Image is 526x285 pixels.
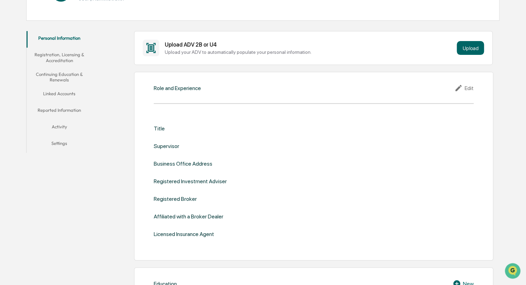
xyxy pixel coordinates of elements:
a: 🔎Data Lookup [4,97,46,110]
button: Start new chat [117,55,125,63]
div: Upload your ADV to automatically populate your personal information. [165,49,454,55]
button: Continuing Education & Renewals [27,67,92,87]
div: Title [154,125,165,132]
div: secondary tabs example [27,31,92,153]
div: We're available if you need us! [23,60,87,65]
button: Reported Information [27,103,92,120]
div: Affiliated with a Broker Dealer [154,213,223,220]
button: Linked Accounts [27,87,92,103]
button: Settings [27,136,92,153]
div: Start new chat [23,53,113,60]
a: 🖐️Preclearance [4,84,47,97]
div: 🖐️ [7,88,12,93]
div: Registered Investment Adviser [154,178,227,185]
div: Supervisor [154,143,179,149]
span: Pylon [69,117,83,122]
div: Registered Broker [154,196,197,202]
p: How can we help? [7,14,125,26]
button: Registration, Licensing & Accreditation [27,48,92,67]
span: Data Lookup [14,100,43,107]
button: Personal Information [27,31,92,48]
div: Edit [454,84,474,92]
div: Upload ADV 2B or U4 [165,41,454,48]
button: Activity [27,120,92,136]
div: 🗄️ [50,88,55,93]
div: Business Office Address [154,160,212,167]
div: Licensed Insurance Agent [154,231,214,237]
iframe: Open customer support [504,262,523,281]
button: Upload [457,41,484,55]
div: Role and Experience [154,85,201,91]
span: Preclearance [14,87,44,94]
div: 🔎 [7,101,12,106]
img: 1746055101610-c473b297-6a78-478c-a979-82029cc54cd1 [7,53,19,65]
span: Attestations [57,87,85,94]
a: 🗄️Attestations [47,84,88,97]
a: Powered byPylon [49,117,83,122]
